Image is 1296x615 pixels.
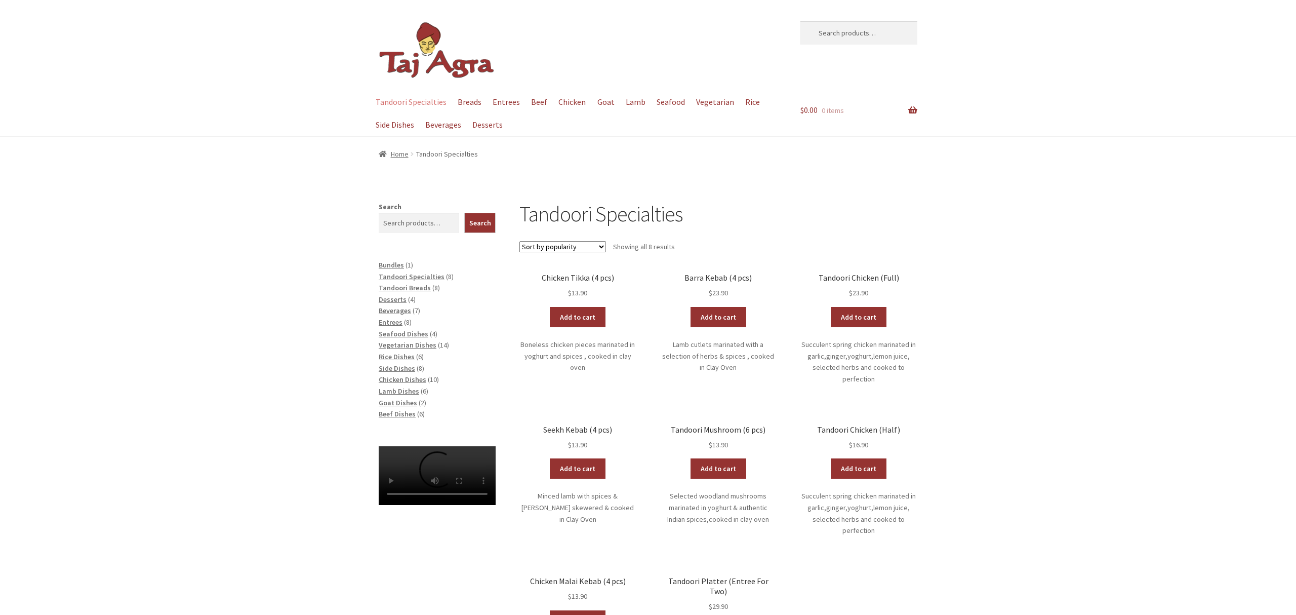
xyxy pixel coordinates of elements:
span: 8 [406,318,410,327]
span: $ [709,602,712,611]
a: Add to cart: “Tandoori Chicken (Half)” [831,458,886,479]
a: Add to cart: “Seekh Kebab (4 pcs)” [550,458,605,479]
span: 14 [440,340,447,350]
bdi: 13.90 [568,288,587,297]
a: Tandoori Chicken (Half) $16.90 [800,425,917,451]
span: $ [709,440,712,449]
a: Breads [453,91,486,113]
a: Tandoori Breads [379,283,431,292]
a: Goat [592,91,619,113]
a: Entrees [379,318,402,327]
a: Seekh Kebab (4 pcs) $13.90 [519,425,636,451]
input: Search products… [379,213,459,233]
bdi: 13.90 [568,440,587,449]
a: Beef Dishes [379,409,416,418]
span: $ [568,592,572,601]
p: Showing all 8 results [613,239,675,255]
p: Selected woodland mushrooms marinated in yoghurt & authentic Indian spices,cooked in clay oven [660,490,777,525]
bdi: 16.90 [849,440,868,449]
nav: Primary Navigation [379,91,777,136]
bdi: 13.90 [568,592,587,601]
span: 8 [448,272,452,281]
span: Bundles [379,260,404,270]
a: Add to cart: “Tandoori Chicken (Full)” [831,307,886,327]
h1: Tandoori Specialties [519,201,917,227]
a: Rice Dishes [379,352,415,361]
bdi: 13.90 [709,440,728,449]
select: Shop order [519,241,606,252]
span: $ [568,288,572,297]
span: 7 [415,306,418,315]
bdi: 23.90 [709,288,728,297]
h2: Tandoori Chicken (Full) [800,273,917,283]
a: Side Dishes [371,113,419,136]
h2: Chicken Tikka (4 pcs) [519,273,636,283]
a: Desserts [467,113,507,136]
h2: Seekh Kebab (4 pcs) [519,425,636,435]
a: Lamb Dishes [379,387,419,396]
button: Search [464,213,496,233]
h2: Barra Kebab (4 pcs) [660,273,777,283]
a: Rice [741,91,765,113]
span: 4 [432,329,435,338]
a: Entrees [488,91,524,113]
a: Chicken Tikka (4 pcs) $13.90 [519,273,636,299]
span: 4 [410,295,414,304]
a: Tandoori Mushroom (6 pcs) $13.90 [660,425,777,451]
span: / [409,148,416,160]
span: $ [849,440,853,449]
p: Succulent spring chicken marinated in garlic,ginger,yoghurt,lemon juice, selected herbs and cooke... [800,490,917,536]
a: Desserts [379,295,407,304]
a: Add to cart: “Tandoori Mushroom (6 pcs)” [691,458,746,479]
a: Tandoori Specialties [371,91,451,113]
img: Dickson | Taj Agra Indian Restaurant [379,21,495,80]
span: 6 [423,387,426,396]
a: Beef [526,91,552,113]
span: $ [709,288,712,297]
a: Home [379,149,409,159]
p: Lamb cutlets marinated with a selection of herbs & spices , cooked in Clay Oven [660,339,777,373]
a: Chicken [554,91,591,113]
a: $0.00 0 items [800,91,917,130]
a: Seafood [652,91,690,113]
a: Lamb [621,91,650,113]
span: 8 [419,364,422,373]
a: Chicken Malai Kebab (4 pcs) $13.90 [519,576,636,602]
a: Vegetarian [692,91,739,113]
a: Side Dishes [379,364,415,373]
bdi: 23.90 [849,288,868,297]
span: Beverages [379,306,411,315]
p: Boneless chicken pieces marinated in yoghurt and spices , cooked in clay oven [519,339,636,373]
span: $ [568,440,572,449]
span: $ [849,288,853,297]
span: $ [800,105,804,115]
input: Search products… [800,21,917,45]
h2: Tandoori Chicken (Half) [800,425,917,435]
h2: Tandoori Platter (Entree For Two) [660,576,777,596]
a: Seafood Dishes [379,329,428,338]
a: Vegetarian Dishes [379,340,436,350]
a: Beverages [420,113,466,136]
a: Tandoori Platter (Entree For Two) $29.90 [660,576,777,612]
span: 6 [419,409,423,418]
span: 2 [421,398,424,407]
a: Goat Dishes [379,398,417,407]
p: Succulent spring chicken marinated in garlic,ginger,yoghurt,lemon juice, selected herbs and cooke... [800,339,917,385]
span: 8 [434,283,438,292]
p: Minced lamb with spices & [PERSON_NAME] skewered & cooked in Clay Oven [519,490,636,525]
a: Tandoori Specialties [379,272,444,281]
h2: Tandoori Mushroom (6 pcs) [660,425,777,435]
bdi: 29.90 [709,602,728,611]
a: Chicken Dishes [379,375,426,384]
span: 0 items [822,106,844,115]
